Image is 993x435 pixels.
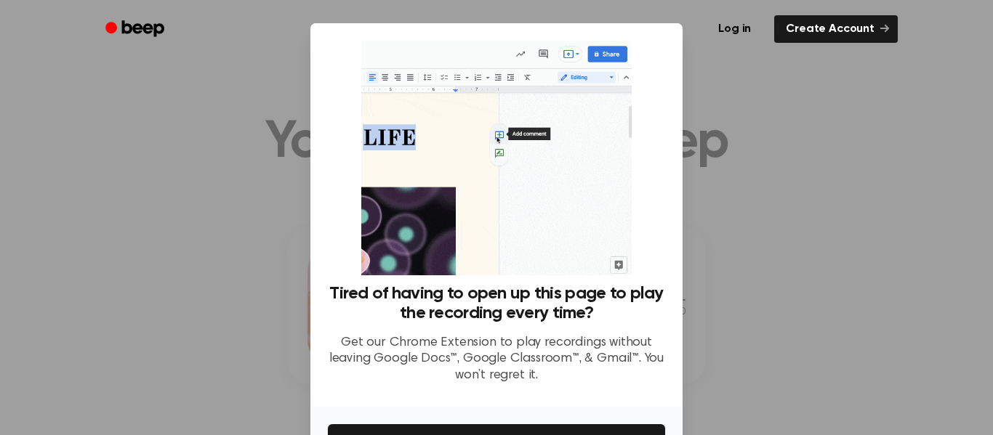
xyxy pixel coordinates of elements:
img: Beep extension in action [361,41,631,275]
p: Get our Chrome Extension to play recordings without leaving Google Docs™, Google Classroom™, & Gm... [328,335,665,384]
a: Beep [95,15,177,44]
a: Create Account [774,15,898,43]
h3: Tired of having to open up this page to play the recording every time? [328,284,665,323]
a: Log in [704,12,765,46]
